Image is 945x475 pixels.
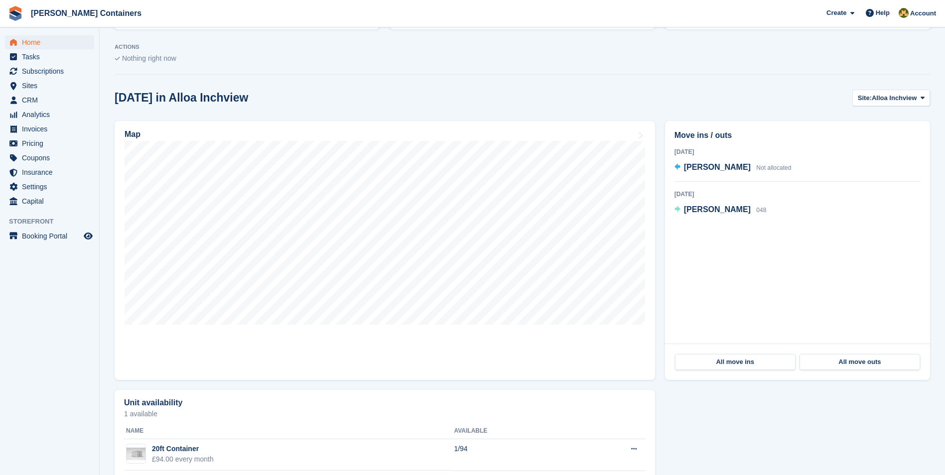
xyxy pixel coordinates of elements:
[82,230,94,242] a: Preview store
[872,93,917,103] span: Alloa Inchview
[115,57,120,61] img: blank_slate_check_icon-ba018cac091ee9be17c0a81a6c232d5eb81de652e7a59be601be346b1b6ddf79.svg
[675,190,921,199] div: [DATE]
[115,91,248,105] h2: [DATE] in Alloa Inchview
[5,79,94,93] a: menu
[756,164,791,171] span: Not allocated
[910,8,936,18] span: Account
[5,64,94,78] a: menu
[22,194,82,208] span: Capital
[124,423,454,439] th: Name
[5,151,94,165] a: menu
[22,180,82,194] span: Settings
[22,79,82,93] span: Sites
[5,122,94,136] a: menu
[22,122,82,136] span: Invoices
[5,194,94,208] a: menu
[756,207,766,214] span: 048
[27,5,145,21] a: [PERSON_NAME] Containers
[124,410,646,417] p: 1 available
[8,6,23,21] img: stora-icon-8386f47178a22dfd0bd8f6a31ec36ba5ce8667c1dd55bd0f319d3a0aa187defe.svg
[124,398,182,407] h2: Unit availability
[5,108,94,121] a: menu
[127,448,145,461] img: White%20Left%20.jpg
[22,64,82,78] span: Subscriptions
[826,8,846,18] span: Create
[122,54,176,62] span: Nothing right now
[5,35,94,49] a: menu
[22,35,82,49] span: Home
[675,354,796,370] a: All move ins
[675,129,921,141] h2: Move ins / outs
[22,151,82,165] span: Coupons
[5,50,94,64] a: menu
[876,8,890,18] span: Help
[152,454,214,465] div: £94.00 every month
[5,180,94,194] a: menu
[800,354,920,370] a: All move outs
[22,229,82,243] span: Booking Portal
[684,205,751,214] span: [PERSON_NAME]
[675,161,792,174] a: [PERSON_NAME] Not allocated
[684,163,751,171] span: [PERSON_NAME]
[22,93,82,107] span: CRM
[675,204,767,217] a: [PERSON_NAME] 048
[454,439,571,471] td: 1/94
[858,93,872,103] span: Site:
[5,136,94,150] a: menu
[115,44,930,50] p: ACTIONS
[899,8,909,18] img: Ross Watt
[675,147,921,156] div: [DATE]
[22,136,82,150] span: Pricing
[5,93,94,107] a: menu
[22,108,82,121] span: Analytics
[852,90,930,106] button: Site: Alloa Inchview
[115,121,655,380] a: Map
[22,165,82,179] span: Insurance
[9,217,99,227] span: Storefront
[152,444,214,454] div: 20ft Container
[5,165,94,179] a: menu
[22,50,82,64] span: Tasks
[5,229,94,243] a: menu
[125,130,140,139] h2: Map
[454,423,571,439] th: Available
